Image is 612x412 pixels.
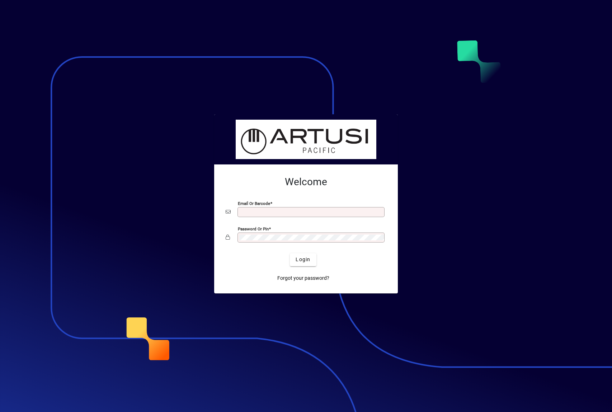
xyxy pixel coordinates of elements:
[238,226,269,231] mat-label: Password or Pin
[238,201,270,206] mat-label: Email or Barcode
[277,274,329,282] span: Forgot your password?
[296,256,310,263] span: Login
[226,176,386,188] h2: Welcome
[290,253,316,266] button: Login
[274,272,332,285] a: Forgot your password?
